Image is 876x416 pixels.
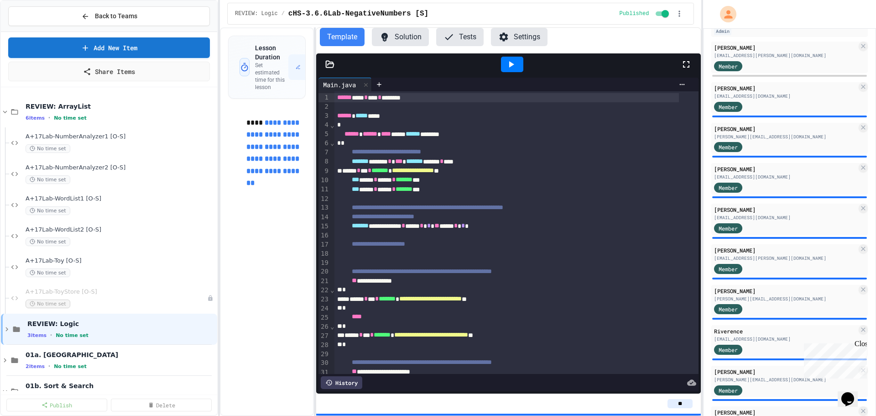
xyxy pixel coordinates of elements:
[719,346,738,354] span: Member
[719,305,738,313] span: Member
[27,320,215,328] span: REVIEW: Logic
[714,125,857,133] div: [PERSON_NAME]
[26,226,215,234] span: A+17Lab-WordList2 [O-S]
[318,240,330,249] div: 17
[318,358,330,368] div: 30
[26,164,215,172] span: A+17Lab-NumberAnalyzer2 [O-S]
[318,267,330,276] div: 20
[48,114,50,121] span: •
[330,139,334,147] span: Fold line
[318,130,330,139] div: 5
[26,363,45,369] span: 2 items
[719,143,738,151] span: Member
[318,313,330,322] div: 25
[719,386,738,395] span: Member
[26,351,215,359] span: 01a. [GEOGRAPHIC_DATA]
[26,115,45,121] span: 6 items
[318,332,330,341] div: 27
[26,102,215,111] span: REVIEW: ArrayList
[318,148,330,157] div: 7
[50,332,52,339] span: •
[714,43,857,52] div: [PERSON_NAME]
[255,62,288,91] p: Set estimated time for this lesson
[26,300,70,308] span: No time set
[318,258,330,268] div: 19
[800,340,867,379] iframe: chat widget
[318,277,330,286] div: 21
[26,133,215,141] span: A+17Lab-NumberAnalyzer1 [O-S]
[207,295,214,301] div: Unpublished
[719,62,738,70] span: Member
[372,28,429,46] button: Solution
[6,399,107,411] a: Publish
[26,269,70,277] span: No time set
[714,165,857,173] div: [PERSON_NAME]
[318,286,330,295] div: 22
[8,6,210,26] button: Back to Teams
[318,167,330,176] div: 9
[318,80,360,90] div: Main.java
[714,246,857,254] div: [PERSON_NAME]
[714,255,857,262] div: [EMAIL_ADDRESS][PERSON_NAME][DOMAIN_NAME]
[8,62,210,81] a: Share Items
[318,102,330,111] div: 2
[4,4,63,58] div: Chat with us now!Close
[26,144,70,153] span: No time set
[318,203,330,212] div: 13
[318,93,330,102] div: 1
[714,133,857,140] div: [PERSON_NAME][EMAIL_ADDRESS][DOMAIN_NAME]
[719,103,738,111] span: Member
[318,157,330,166] div: 8
[838,379,867,407] iframe: chat widget
[318,304,330,313] div: 24
[714,174,857,180] div: [EMAIL_ADDRESS][DOMAIN_NAME]
[714,287,857,295] div: [PERSON_NAME]
[491,28,547,46] button: Settings
[318,368,330,377] div: 31
[282,10,285,17] span: /
[318,78,372,91] div: Main.java
[318,249,330,258] div: 18
[8,37,210,58] a: Add New Item
[54,115,87,121] span: No time set
[318,121,330,130] div: 4
[620,8,671,19] div: Content is published and visible to students
[620,10,649,17] span: Published
[714,327,857,335] div: Riverence
[318,139,330,148] div: 6
[321,376,362,389] div: History
[26,288,207,296] span: A+17Lab-ToyStore [O-S]
[719,184,738,192] span: Member
[318,350,330,359] div: 29
[714,205,857,214] div: [PERSON_NAME]
[330,286,334,294] span: Fold line
[26,382,215,390] span: 01b. Sort & Search
[318,185,330,194] div: 11
[318,111,330,121] div: 3
[318,213,330,222] div: 14
[235,10,278,17] span: REVIEW: Logic
[26,257,215,265] span: A+17Lab-Toy [O-S]
[27,332,47,338] span: 3 items
[330,323,334,330] span: Fold line
[719,265,738,273] span: Member
[54,363,87,369] span: No time set
[95,11,137,21] span: Back to Teams
[714,27,731,35] div: Admin
[318,341,330,350] div: 28
[320,28,365,46] button: Template
[318,231,330,240] div: 16
[26,206,70,215] span: No time set
[318,222,330,231] div: 15
[436,28,484,46] button: Tests
[710,4,739,25] div: My Account
[714,376,857,383] div: [PERSON_NAME][EMAIL_ADDRESS][DOMAIN_NAME]
[56,332,89,338] span: No time set
[714,84,857,92] div: [PERSON_NAME]
[255,43,288,62] h3: Lesson Duration
[330,121,334,129] span: Fold line
[26,175,70,184] span: No time set
[714,93,857,100] div: [EMAIL_ADDRESS][DOMAIN_NAME]
[714,295,857,302] div: [PERSON_NAME][EMAIL_ADDRESS][DOMAIN_NAME]
[48,363,50,370] span: •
